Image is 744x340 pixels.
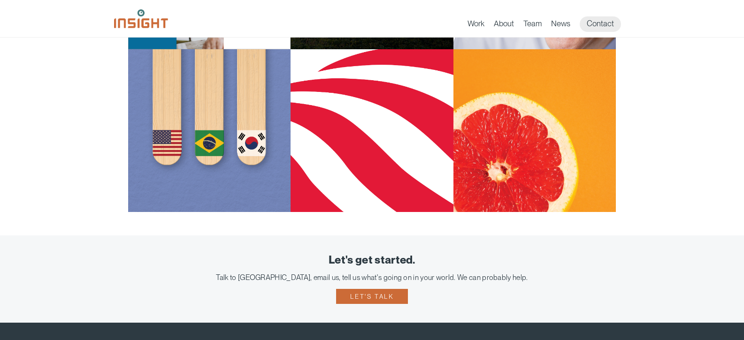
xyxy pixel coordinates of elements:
[114,9,168,28] img: Insight Marketing Design
[580,16,621,32] a: Contact
[468,19,484,32] a: Work
[468,16,630,32] nav: primary navigation menu
[453,49,616,212] img: Lunchtime Solutions
[523,19,542,32] a: Team
[14,254,730,266] div: Let's get started.
[128,49,291,212] img: Center for Family Medicine
[336,289,407,304] a: Let's talk
[291,49,453,212] img: American Coalition for Ethanol
[494,19,514,32] a: About
[14,273,730,282] div: Talk to [GEOGRAPHIC_DATA], email us, tell us what's going on in your world. We can probably help.
[551,19,570,32] a: News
